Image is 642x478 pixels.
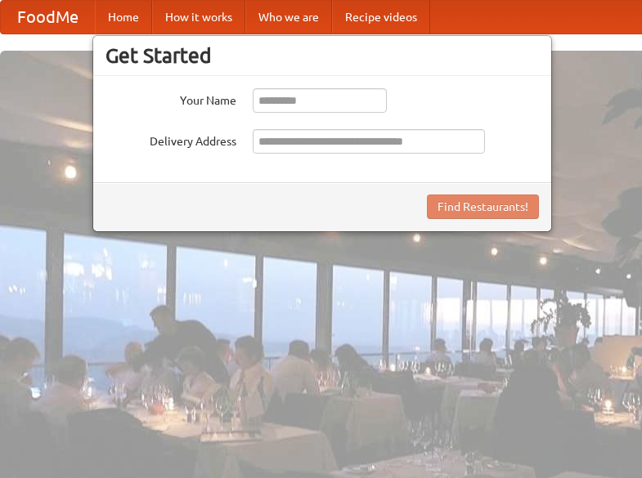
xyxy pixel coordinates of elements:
[427,194,539,219] button: Find Restaurants!
[245,1,332,34] a: Who we are
[152,1,245,34] a: How it works
[106,43,539,68] h3: Get Started
[95,1,152,34] a: Home
[106,129,236,150] label: Delivery Address
[1,1,95,34] a: FoodMe
[106,88,236,109] label: Your Name
[332,1,430,34] a: Recipe videos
